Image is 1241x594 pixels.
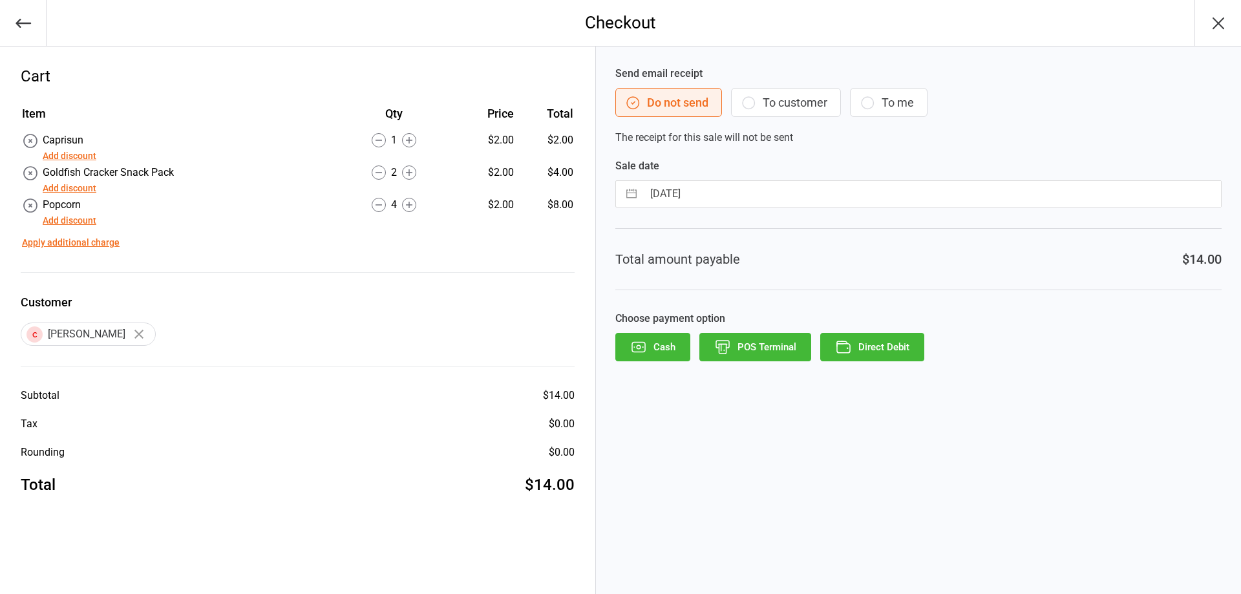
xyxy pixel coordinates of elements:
th: Item [22,105,334,131]
label: Sale date [615,158,1222,174]
div: 4 [335,197,454,213]
div: $2.00 [455,133,513,148]
div: 2 [335,165,454,180]
div: $2.00 [455,197,513,213]
th: Total [519,105,573,131]
div: $14.00 [1182,249,1222,269]
div: Cart [21,65,575,88]
button: Do not send [615,88,722,117]
button: To me [850,88,928,117]
div: Rounding [21,445,65,460]
td: $8.00 [519,197,573,228]
button: Direct Debit [820,333,924,361]
div: Total amount payable [615,249,740,269]
button: Cash [615,333,690,361]
label: Send email receipt [615,66,1222,81]
button: Add discount [43,149,96,163]
div: Tax [21,416,37,432]
button: To customer [731,88,841,117]
span: Goldfish Cracker Snack Pack [43,166,174,178]
div: $14.00 [525,473,575,496]
td: $2.00 [519,133,573,164]
div: Price [455,105,513,122]
span: Popcorn [43,198,81,211]
div: $2.00 [455,165,513,180]
div: $0.00 [549,445,575,460]
div: 1 [335,133,454,148]
th: Qty [335,105,454,131]
div: The receipt for this sale will not be sent [615,66,1222,145]
div: [PERSON_NAME] [21,323,156,346]
label: Choose payment option [615,311,1222,326]
button: Apply additional charge [22,236,120,249]
div: $14.00 [543,388,575,403]
label: Customer [21,293,575,311]
div: Subtotal [21,388,59,403]
span: Caprisun [43,134,83,146]
div: $0.00 [549,416,575,432]
button: Add discount [43,182,96,195]
td: $4.00 [519,165,573,196]
button: Add discount [43,214,96,228]
div: Total [21,473,56,496]
button: POS Terminal [699,333,811,361]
